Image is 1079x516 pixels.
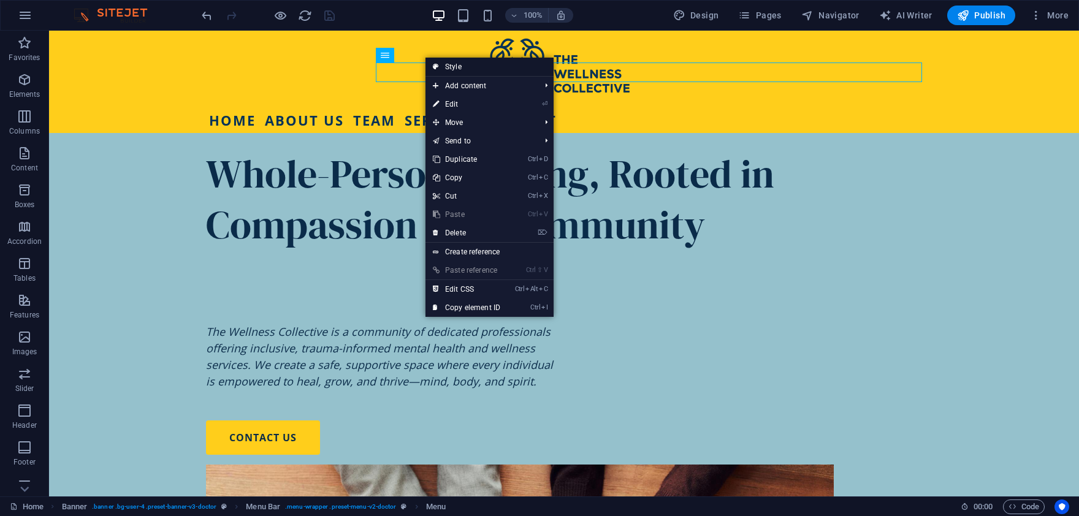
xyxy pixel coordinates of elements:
span: 00 00 [974,499,993,514]
span: Click to select. Double-click to edit [246,499,280,514]
button: AI Writer [874,6,937,25]
span: More [1030,9,1069,21]
span: Click to select. Double-click to edit [62,499,88,514]
i: This element is a customizable preset [221,503,227,510]
i: Ctrl [528,173,538,181]
i: Ctrl [528,155,538,163]
i: Undo: &nbsp;- Hamburger (#053258 -> $color-primary) (Ctrl+Z) [200,9,214,23]
i: Ctrl [530,303,540,311]
p: Elements [9,89,40,99]
span: Design [673,9,719,21]
i: Ctrl [515,285,525,293]
button: undo [199,8,214,23]
i: ⇧ [537,266,543,274]
a: CtrlCCopy [425,169,508,187]
button: Pages [733,6,786,25]
a: Create reference [425,243,554,261]
div: Design (Ctrl+Alt+Y) [668,6,724,25]
span: Code [1008,499,1039,514]
i: Ctrl [528,210,538,218]
span: Add content [425,77,535,95]
a: CtrlAltCEdit CSS [425,280,508,298]
a: CtrlVPaste [425,205,508,224]
span: Pages [738,9,781,21]
p: Columns [9,126,40,136]
p: Content [11,163,38,173]
span: Navigator [801,9,860,21]
p: Tables [13,273,36,283]
i: Ctrl [528,192,538,200]
i: ⌦ [538,229,547,237]
button: Click here to leave preview mode and continue editing [273,8,288,23]
img: Editor Logo [71,8,162,23]
i: Alt [525,285,538,293]
span: . menu-wrapper .preset-menu-v2-doctor [285,499,396,514]
span: Publish [957,9,1005,21]
button: reload [297,8,312,23]
a: ⏎Edit [425,95,508,113]
a: CtrlDDuplicate [425,150,508,169]
span: Click to select. Double-click to edit [426,499,446,514]
i: C [539,173,547,181]
i: ⏎ [542,100,547,108]
button: Code [1003,499,1045,514]
a: Style [425,58,554,76]
a: Send to [425,132,535,150]
i: Reload page [298,9,312,23]
button: Usercentrics [1054,499,1069,514]
p: Boxes [15,200,35,210]
a: Click to cancel selection. Double-click to open Pages [10,499,44,514]
a: CtrlXCut [425,187,508,205]
button: Navigator [796,6,864,25]
p: Favorites [9,53,40,63]
span: . banner .bg-user-4 .preset-banner-v3-doctor [92,499,216,514]
span: Move [425,113,535,132]
i: X [539,192,547,200]
i: On resize automatically adjust zoom level to fit chosen device. [555,10,566,21]
p: Header [12,420,37,430]
p: Images [12,347,37,357]
i: D [539,155,547,163]
i: V [539,210,547,218]
i: I [541,303,547,311]
i: Ctrl [526,266,536,274]
a: ⌦Delete [425,224,508,242]
button: More [1025,6,1073,25]
button: Publish [947,6,1015,25]
h6: Session time [961,499,993,514]
button: Design [668,6,724,25]
i: V [544,266,547,274]
p: Features [10,310,39,320]
h6: 100% [524,8,543,23]
i: C [539,285,547,293]
p: Slider [15,384,34,393]
p: Accordion [7,237,42,246]
a: CtrlICopy element ID [425,298,508,317]
span: AI Writer [879,9,932,21]
span: : [982,502,984,511]
i: This element is a customizable preset [401,503,406,510]
nav: breadcrumb [62,499,446,514]
p: Footer [13,457,36,467]
a: Ctrl⇧VPaste reference [425,261,508,279]
button: 100% [505,8,549,23]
